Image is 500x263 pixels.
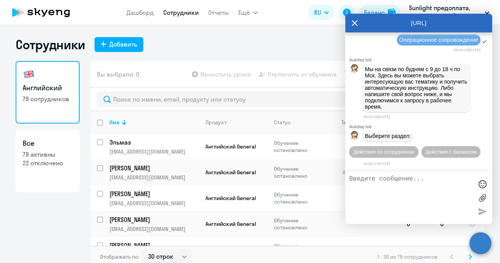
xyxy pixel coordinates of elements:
span: Действия по сотрудникам [354,149,414,155]
span: A1 - Elementary [343,169,379,176]
a: Английский79 сотрудников [16,61,80,123]
h3: Все [23,138,73,148]
p: Обучение остановлено [274,217,327,231]
button: Действия по сотрудникам [349,146,418,157]
p: [EMAIL_ADDRESS][DOMAIN_NAME] [109,174,199,181]
span: Английский General [205,169,256,176]
p: Обучение остановлено [274,165,327,179]
span: Английский General [205,143,256,150]
input: Поиск по имени, email, продукту или статусу [97,91,478,107]
time: 08:59:27[DATE] [363,161,390,166]
a: Сотрудники [163,9,199,16]
button: Действия с балансом [421,146,480,157]
span: Отображать по: [100,253,139,260]
span: Мы на связи по будням с 9 до 18 ч по Мск. Здесь вы можете выбрать интересующую вас тематику и пол... [365,66,469,110]
p: 79 активны [23,150,73,159]
div: Текущий уровень [341,119,386,126]
a: [PERSON_NAME] [109,190,199,198]
p: [PERSON_NAME] [109,190,198,198]
span: Ещё [238,8,250,17]
img: balance [388,9,396,16]
p: [EMAIL_ADDRESS][DOMAIN_NAME] [109,225,199,233]
label: Лимит 10 файлов [477,192,488,204]
img: english [23,68,35,81]
p: 79 сотрудников [23,95,73,103]
span: 1 - 30 из 79 сотрудников [377,253,437,260]
p: [PERSON_NAME] [109,215,198,224]
button: Добавить [95,37,143,52]
span: Операционное сопровождение [399,37,478,43]
h3: Английский [23,83,73,93]
span: RU [314,8,321,17]
img: bot avatar [350,131,359,142]
button: Ещё [238,5,258,20]
div: Добавить [109,39,137,49]
a: Отчеты [208,9,229,16]
td: 0 [434,211,462,237]
span: Выберите раздел: [365,133,411,139]
p: Обучение остановлено [274,140,327,154]
p: Обучение остановлено [274,243,327,257]
td: 0 [434,237,462,263]
div: Autofaq bot [349,124,492,129]
p: 22 отключено [23,159,73,167]
a: [PERSON_NAME] [109,241,199,250]
p: [PERSON_NAME] [109,241,198,250]
button: RU [309,5,334,20]
span: Вы выбрали: 0 [97,70,139,79]
span: Действия с балансом [425,149,476,155]
a: [PERSON_NAME] [109,215,199,224]
p: Sunlight предоплата, ООО "СОЛНЕЧНЫЙ СВЕТ" [409,3,482,22]
a: [PERSON_NAME] [109,164,199,172]
div: Имя [109,119,120,126]
span: Английский General [205,220,256,227]
div: Баланс [364,8,385,17]
td: 0 [400,211,434,237]
time: 08:59:26[DATE] [363,115,390,119]
time: 08:59:26[DATE] [454,48,480,52]
div: Статус [274,119,291,126]
p: Обучение остановлено [274,191,327,205]
h1: Сотрудники [16,37,85,52]
img: bot avatar [350,64,359,75]
div: Текущий уровень [334,119,400,126]
button: Sunlight предоплата, ООО "СОЛНЕЧНЫЙ СВЕТ" [405,3,493,22]
span: Английский General [205,195,256,202]
div: Продукт [205,119,227,126]
p: [EMAIL_ADDRESS][DOMAIN_NAME] [109,148,199,155]
a: Все79 активны22 отключено [16,130,80,192]
a: Эльмаз [109,138,199,147]
p: [PERSON_NAME] [109,164,198,172]
a: Дашборд [127,9,154,16]
div: Autofaq bot [349,57,492,62]
p: [EMAIL_ADDRESS][DOMAIN_NAME] [109,200,199,207]
p: Эльмаз [109,138,198,147]
button: Балансbalance [359,5,400,20]
td: 0 [400,237,434,263]
div: Имя [109,119,199,126]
